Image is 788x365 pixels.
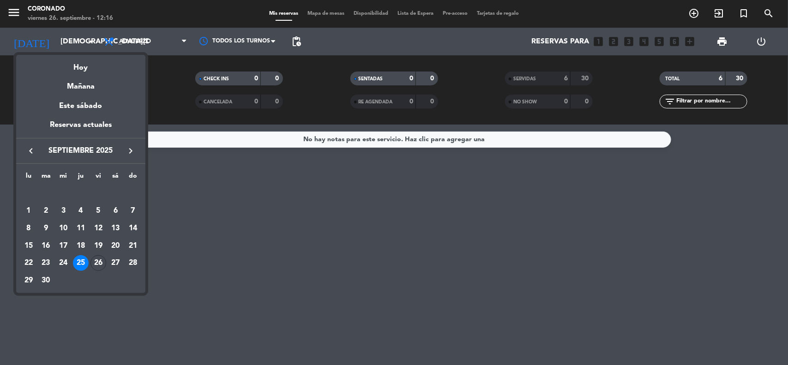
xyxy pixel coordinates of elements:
td: 23 de septiembre de 2025 [37,255,55,272]
div: 28 [125,255,141,271]
td: 30 de septiembre de 2025 [37,272,55,289]
div: 11 [73,221,89,236]
div: 22 [21,255,36,271]
div: 1 [21,203,36,219]
td: 26 de septiembre de 2025 [90,255,107,272]
div: 26 [90,255,106,271]
i: keyboard_arrow_left [25,145,36,156]
button: keyboard_arrow_right [122,145,139,157]
td: 7 de septiembre de 2025 [124,202,142,220]
td: 22 de septiembre de 2025 [20,255,37,272]
div: Mañana [16,74,145,93]
td: 28 de septiembre de 2025 [124,255,142,272]
td: 4 de septiembre de 2025 [72,202,90,220]
div: 16 [38,238,54,254]
th: jueves [72,171,90,185]
div: 17 [55,238,71,254]
td: 9 de septiembre de 2025 [37,220,55,237]
td: 25 de septiembre de 2025 [72,255,90,272]
td: 1 de septiembre de 2025 [20,202,37,220]
div: 10 [55,221,71,236]
div: 14 [125,221,141,236]
div: 9 [38,221,54,236]
div: 12 [90,221,106,236]
td: 16 de septiembre de 2025 [37,237,55,255]
td: 27 de septiembre de 2025 [107,255,125,272]
i: keyboard_arrow_right [125,145,136,156]
span: septiembre 2025 [39,145,122,157]
div: 21 [125,238,141,254]
div: 7 [125,203,141,219]
div: 13 [108,221,123,236]
td: 5 de septiembre de 2025 [90,202,107,220]
td: 15 de septiembre de 2025 [20,237,37,255]
th: viernes [90,171,107,185]
td: 24 de septiembre de 2025 [54,255,72,272]
td: 12 de septiembre de 2025 [90,220,107,237]
td: 8 de septiembre de 2025 [20,220,37,237]
th: domingo [124,171,142,185]
div: Reservas actuales [16,119,145,138]
button: keyboard_arrow_left [23,145,39,157]
div: 2 [38,203,54,219]
th: martes [37,171,55,185]
div: 4 [73,203,89,219]
div: 3 [55,203,71,219]
div: 6 [108,203,123,219]
td: 14 de septiembre de 2025 [124,220,142,237]
td: 11 de septiembre de 2025 [72,220,90,237]
div: 5 [90,203,106,219]
div: 24 [55,255,71,271]
td: 13 de septiembre de 2025 [107,220,125,237]
td: 20 de septiembre de 2025 [107,237,125,255]
div: 23 [38,255,54,271]
th: miércoles [54,171,72,185]
th: lunes [20,171,37,185]
div: 30 [38,273,54,288]
div: 20 [108,238,123,254]
div: Este sábado [16,93,145,119]
div: 29 [21,273,36,288]
td: 3 de septiembre de 2025 [54,202,72,220]
div: 19 [90,238,106,254]
div: 27 [108,255,123,271]
td: 6 de septiembre de 2025 [107,202,125,220]
td: SEP. [20,185,142,203]
div: 15 [21,238,36,254]
div: 18 [73,238,89,254]
td: 21 de septiembre de 2025 [124,237,142,255]
td: 18 de septiembre de 2025 [72,237,90,255]
td: 10 de septiembre de 2025 [54,220,72,237]
div: 8 [21,221,36,236]
td: 19 de septiembre de 2025 [90,237,107,255]
div: Hoy [16,55,145,74]
div: 25 [73,255,89,271]
td: 29 de septiembre de 2025 [20,272,37,289]
th: sábado [107,171,125,185]
td: 17 de septiembre de 2025 [54,237,72,255]
td: 2 de septiembre de 2025 [37,202,55,220]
